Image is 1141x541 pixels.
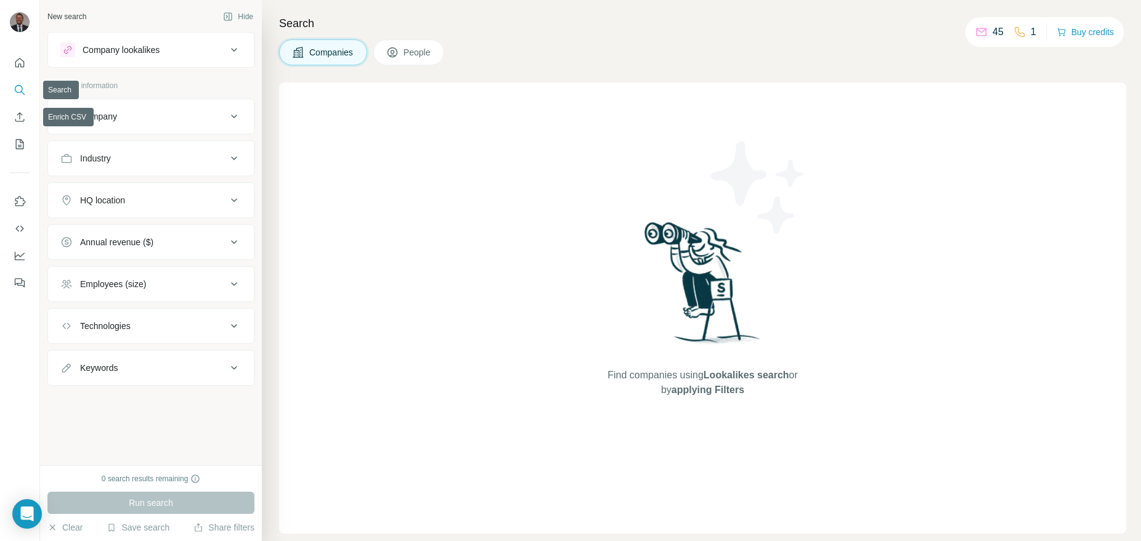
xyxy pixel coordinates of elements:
img: Surfe Illustration - Woman searching with binoculars [639,219,767,356]
button: Enrich CSV [10,106,30,128]
div: Open Intercom Messenger [12,499,42,529]
button: Keywords [48,353,254,383]
div: Company lookalikes [83,44,160,56]
div: Annual revenue ($) [80,236,153,248]
button: Share filters [193,521,254,534]
div: Technologies [80,320,131,332]
button: Use Surfe on LinkedIn [10,190,30,213]
button: Company [48,102,254,131]
p: 45 [993,25,1004,39]
span: Companies [309,46,354,59]
span: People [404,46,432,59]
button: Quick start [10,52,30,74]
button: Technologies [48,311,254,341]
button: My lists [10,133,30,155]
button: Buy credits [1057,23,1114,41]
button: Hide [214,7,262,26]
button: Use Surfe API [10,218,30,240]
button: Dashboard [10,245,30,267]
div: 0 search results remaining [102,473,201,484]
button: Feedback [10,272,30,294]
div: HQ location [80,194,125,206]
span: Lookalikes search [704,370,789,380]
div: New search [47,11,86,22]
button: Employees (size) [48,269,254,299]
div: Industry [80,152,111,165]
button: HQ location [48,185,254,215]
p: 1 [1031,25,1036,39]
img: Surfe Illustration - Stars [703,132,814,243]
button: Company lookalikes [48,35,254,65]
h4: Search [279,15,1126,32]
button: Annual revenue ($) [48,227,254,257]
div: Keywords [80,362,118,374]
p: Company information [47,80,254,91]
div: Employees (size) [80,278,146,290]
button: Clear [47,521,83,534]
button: Save search [107,521,169,534]
button: Search [10,79,30,101]
button: Industry [48,144,254,173]
div: Company [80,110,117,123]
span: Find companies using or by [604,368,801,397]
span: applying Filters [672,384,744,395]
img: Avatar [10,12,30,32]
